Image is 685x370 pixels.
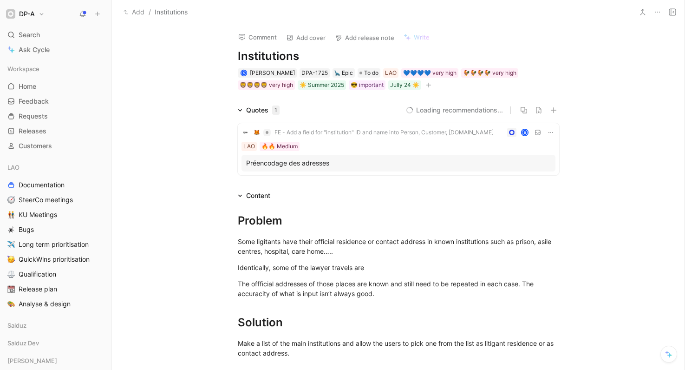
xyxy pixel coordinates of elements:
[238,338,559,358] div: Make a list of the main institutions and allow the users to pick one from the list as litigant re...
[250,69,295,76] span: [PERSON_NAME]
[6,254,17,265] button: 🥳
[4,193,108,207] a: 🧭SteerCo meetings
[4,160,108,174] div: LAO
[331,31,398,44] button: Add release note
[238,237,559,256] div: Some ligitants have their official residence or contact address in known institutions such as pri...
[234,190,274,201] div: Content
[238,279,559,298] div: The offficial addresses of those places are known and still need to be repeated in each case. The...
[238,49,559,64] h1: Institutions
[6,269,17,280] button: ⚖️
[4,336,108,353] div: Salduz Dev
[19,255,90,264] span: QuickWins prioritisation
[19,82,36,91] span: Home
[238,314,559,331] div: Solution
[6,239,17,250] button: ✈️
[7,321,26,330] span: Salduz
[4,79,108,93] a: Home
[4,28,108,42] div: Search
[19,10,35,18] h1: DP-A
[4,267,108,281] a: ⚖️Qualification
[4,297,108,311] a: 🎨Analyse & design
[7,196,15,204] img: 🧭
[238,212,559,229] div: Problem
[19,284,57,294] span: Release plan
[7,241,15,248] img: ✈️
[19,225,34,234] span: Bugs
[121,7,147,18] button: Add
[19,240,89,249] span: Long term prioritisation
[364,68,378,78] span: To do
[301,68,328,78] div: DPA-1725
[7,226,15,233] img: 🕷️
[414,33,430,41] span: Write
[240,80,293,90] div: 🦁🦁🦁🦁 very high
[4,124,108,138] a: Releases
[19,270,56,279] span: Qualification
[7,211,15,218] img: 👬
[246,190,270,201] div: Content
[6,284,17,295] button: 📆
[463,68,516,78] div: 🐓🐓🐓🐓 very high
[334,68,353,78] div: Epic
[4,139,108,153] a: Customers
[4,178,108,192] a: Documentation
[399,31,434,44] button: Write
[274,129,494,136] span: FE - Add a field for "institution" ID and name into Person, Customer, [DOMAIN_NAME]
[254,130,260,135] img: 🦊
[7,64,39,73] span: Workspace
[7,356,57,365] span: [PERSON_NAME]
[246,158,551,169] div: Préencodage des adresses
[19,210,57,219] span: KU Meetings
[155,7,188,18] span: Institutions
[282,31,330,44] button: Add cover
[19,299,71,309] span: Analyse & design
[6,9,15,19] img: DP-A
[390,80,419,90] div: Jully 24 ☀️
[4,282,108,296] a: 📆Release plan
[4,62,108,76] div: Workspace
[334,70,340,76] img: 🦕
[4,7,47,20] button: DP-ADP-A
[4,208,108,222] a: 👬KU Meetings
[4,336,108,350] div: Salduz Dev
[522,130,528,136] div: B
[7,285,15,293] img: 📆
[149,7,151,18] span: /
[19,126,46,136] span: Releases
[403,68,457,78] div: 💙💙💙💙 very high
[4,318,108,335] div: Salduz
[4,223,108,237] a: 🕷️Bugs
[7,300,15,308] img: 🎨
[7,271,15,278] img: ⚖️
[6,209,17,220] button: 👬
[7,338,39,348] span: Salduz Dev
[4,238,108,251] a: ✈️Long term prioritisation
[6,224,17,235] button: 🕷️
[234,105,283,116] div: Quotes1
[358,68,380,78] div: To do
[7,163,20,172] span: LAO
[19,29,40,40] span: Search
[234,31,281,44] button: Comment
[333,68,355,78] div: 🦕Epic
[261,142,298,151] div: 🔥🔥 Medium
[406,105,503,116] button: Loading recommendations...
[19,97,49,106] span: Feedback
[4,354,108,368] div: [PERSON_NAME]
[241,70,246,75] div: K
[19,44,50,55] span: Ask Cycle
[4,318,108,332] div: Salduz
[4,109,108,123] a: Requests
[19,180,65,190] span: Documentation
[246,105,280,116] div: Quotes
[251,127,497,138] button: 🦊FE - Add a field for "institution" ID and name into Person, Customer, [DOMAIN_NAME]
[4,252,108,266] a: 🥳QuickWins prioritisation
[351,80,384,90] div: 😎 important
[272,106,280,115] div: 1
[19,195,73,205] span: SteerCo meetings
[6,194,17,205] button: 🧭
[4,43,108,57] a: Ask Cycle
[241,129,249,136] img: logo
[19,141,52,151] span: Customers
[19,112,48,121] span: Requests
